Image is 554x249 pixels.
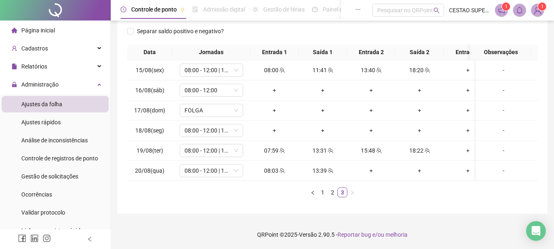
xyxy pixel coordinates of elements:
[234,128,239,133] span: down
[318,188,327,197] a: 1
[253,146,295,155] div: 07:59
[479,166,528,175] div: -
[350,146,392,155] div: 15:48
[337,187,347,197] li: 3
[302,146,344,155] div: 13:31
[447,66,489,75] div: +
[21,137,88,144] span: Análise de inconsistências
[21,227,84,234] span: Link para registro rápido
[253,66,295,75] div: 08:00
[30,234,39,242] span: linkedin
[253,7,258,12] span: sun
[234,68,239,73] span: down
[447,166,489,175] div: +
[347,187,357,197] li: Próxima página
[302,86,344,95] div: +
[470,44,531,60] th: Observações
[447,146,489,155] div: +
[526,221,546,241] div: Open Intercom Messenger
[337,231,408,238] span: Reportar bug e/ou melhoria
[253,86,295,95] div: +
[135,167,164,174] span: 20/08(qua)
[253,166,295,175] div: 08:03
[21,101,62,107] span: Ajustes da folha
[350,106,392,115] div: +
[375,67,382,73] span: team
[278,67,285,73] span: team
[135,87,164,94] span: 16/08(sáb)
[135,127,164,134] span: 18/08(seg)
[327,168,333,174] span: team
[310,190,315,195] span: left
[328,187,337,197] li: 2
[234,168,239,173] span: down
[11,82,17,87] span: lock
[318,187,328,197] li: 1
[21,191,52,198] span: Ocorrências
[131,6,177,13] span: Controle de ponto
[21,81,59,88] span: Administração
[21,209,65,216] span: Validar protocolo
[516,7,523,14] span: bell
[250,44,299,60] th: Entrada 1
[21,119,61,126] span: Ajustes rápidos
[308,187,318,197] li: Página anterior
[11,64,17,69] span: file
[399,166,440,175] div: +
[502,2,510,11] sup: 1
[11,46,17,51] span: user-add
[479,66,528,75] div: -
[134,107,165,114] span: 17/08(dom)
[328,188,337,197] a: 2
[21,45,48,52] span: Cadastros
[479,86,528,95] div: -
[302,126,344,135] div: +
[323,6,355,13] span: Painel do DP
[234,88,239,93] span: down
[278,148,285,153] span: team
[327,148,333,153] span: team
[234,148,239,153] span: down
[185,124,238,137] span: 08:00 - 12:00 | 14:00 - 18:00
[137,147,163,154] span: 19/08(ter)
[399,146,440,155] div: 18:22
[192,7,198,12] span: file-done
[18,234,26,242] span: facebook
[449,6,490,15] span: CESTAO SUPERMERCADOS
[498,7,505,14] span: notification
[479,146,528,155] div: -
[111,220,554,249] footer: QRPoint © 2025 - 2.90.5 -
[308,187,318,197] button: left
[444,44,492,60] th: Entrada 3
[375,148,382,153] span: team
[172,44,250,60] th: Jornadas
[447,126,489,135] div: +
[350,126,392,135] div: +
[347,187,357,197] button: right
[185,144,238,157] span: 08:00 - 12:00 | 14:00 - 18:00
[338,188,347,197] a: 3
[538,2,546,11] sup: Atualize o seu contato no menu Meus Dados
[87,236,93,242] span: left
[433,7,440,14] span: search
[312,7,318,12] span: dashboard
[253,126,295,135] div: +
[136,67,164,73] span: 15/08(sex)
[127,44,172,60] th: Data
[21,27,55,34] span: Página inicial
[399,86,440,95] div: +
[424,148,430,153] span: team
[203,6,245,13] span: Admissão digital
[541,4,544,9] span: 1
[350,190,355,195] span: right
[234,108,239,113] span: down
[347,44,395,60] th: Entrada 2
[355,7,361,12] span: ellipsis
[121,7,126,12] span: clock-circle
[185,104,238,117] span: FOLGA
[399,106,440,115] div: +
[447,86,489,95] div: +
[21,63,47,70] span: Relatórios
[299,231,317,238] span: Versão
[302,166,344,175] div: 13:39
